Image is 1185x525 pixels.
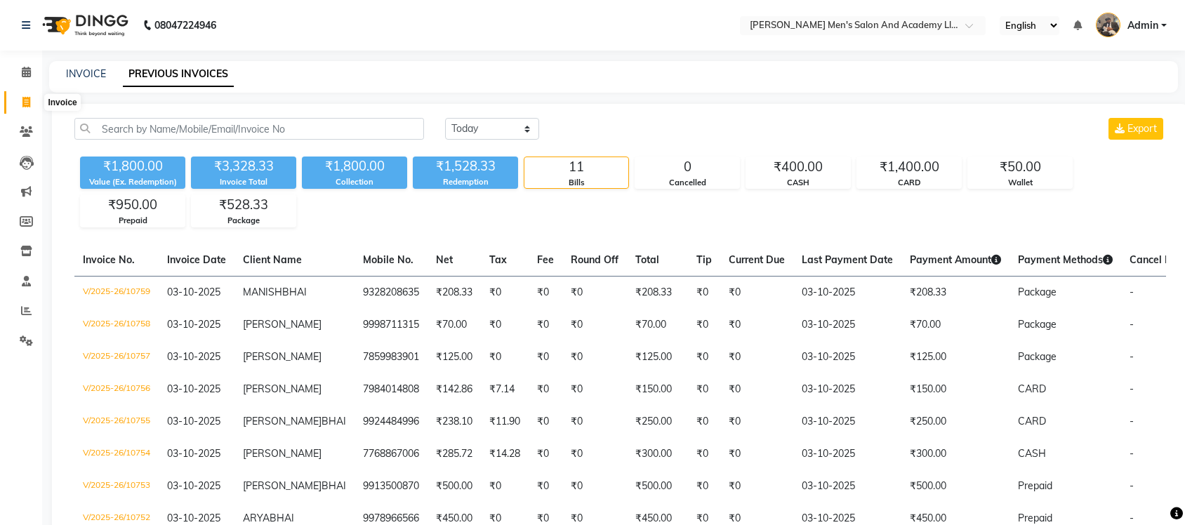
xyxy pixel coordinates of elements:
[243,415,322,427] span: [PERSON_NAME]
[529,470,562,503] td: ₹0
[901,470,1009,503] td: ₹500.00
[74,309,159,341] td: V/2025-26/10758
[793,276,901,309] td: 03-10-2025
[1130,350,1134,363] span: -
[1018,479,1052,492] span: Prepaid
[355,276,428,309] td: 9328208635
[74,470,159,503] td: V/2025-26/10753
[413,176,518,188] div: Redemption
[243,447,322,460] span: [PERSON_NAME]
[793,470,901,503] td: 03-10-2025
[191,157,296,176] div: ₹3,328.33
[302,176,407,188] div: Collection
[1018,286,1057,298] span: Package
[481,309,529,341] td: ₹0
[627,406,688,438] td: ₹250.00
[74,373,159,406] td: V/2025-26/10756
[1127,122,1157,135] span: Export
[191,176,296,188] div: Invoice Total
[481,373,529,406] td: ₹7.14
[696,253,712,266] span: Tip
[167,253,226,266] span: Invoice Date
[167,383,220,395] span: 03-10-2025
[355,438,428,470] td: 7768867006
[688,276,720,309] td: ₹0
[1018,447,1046,460] span: CASH
[154,6,216,45] b: 08047224946
[243,350,322,363] span: [PERSON_NAME]
[1130,479,1134,492] span: -
[243,383,322,395] span: [PERSON_NAME]
[627,276,688,309] td: ₹208.33
[80,176,185,188] div: Value (Ex. Redemption)
[562,438,627,470] td: ₹0
[74,406,159,438] td: V/2025-26/10755
[688,309,720,341] td: ₹0
[167,512,220,524] span: 03-10-2025
[720,276,793,309] td: ₹0
[793,406,901,438] td: 03-10-2025
[270,512,294,524] span: BHAI
[66,67,106,80] a: INVOICE
[243,512,270,524] span: ARYA
[363,253,413,266] span: Mobile No.
[1130,512,1134,524] span: -
[1018,415,1046,427] span: CARD
[793,373,901,406] td: 03-10-2025
[1108,118,1163,140] button: Export
[481,276,529,309] td: ₹0
[793,309,901,341] td: 03-10-2025
[192,195,296,215] div: ₹528.33
[302,157,407,176] div: ₹1,800.00
[167,318,220,331] span: 03-10-2025
[481,341,529,373] td: ₹0
[80,157,185,176] div: ₹1,800.00
[627,309,688,341] td: ₹70.00
[74,118,424,140] input: Search by Name/Mobile/Email/Invoice No
[428,309,481,341] td: ₹70.00
[688,373,720,406] td: ₹0
[1130,447,1134,460] span: -
[802,253,893,266] span: Last Payment Date
[529,309,562,341] td: ₹0
[901,406,1009,438] td: ₹250.00
[428,438,481,470] td: ₹285.72
[428,406,481,438] td: ₹238.10
[74,276,159,309] td: V/2025-26/10759
[428,341,481,373] td: ₹125.00
[529,406,562,438] td: ₹0
[481,470,529,503] td: ₹0
[627,373,688,406] td: ₹150.00
[720,373,793,406] td: ₹0
[167,350,220,363] span: 03-10-2025
[83,253,135,266] span: Invoice No.
[355,470,428,503] td: 9913500870
[627,341,688,373] td: ₹125.00
[562,309,627,341] td: ₹0
[1018,253,1113,266] span: Payment Methods
[720,309,793,341] td: ₹0
[243,286,282,298] span: MANISH
[1130,318,1134,331] span: -
[243,253,302,266] span: Client Name
[243,318,322,331] span: [PERSON_NAME]
[74,341,159,373] td: V/2025-26/10757
[44,94,80,111] div: Invoice
[355,406,428,438] td: 9924484996
[901,276,1009,309] td: ₹208.33
[635,177,739,189] div: Cancelled
[562,406,627,438] td: ₹0
[627,438,688,470] td: ₹300.00
[857,157,961,177] div: ₹1,400.00
[529,438,562,470] td: ₹0
[1130,383,1134,395] span: -
[910,253,1001,266] span: Payment Amount
[635,253,659,266] span: Total
[968,177,1072,189] div: Wallet
[529,276,562,309] td: ₹0
[1130,286,1134,298] span: -
[627,470,688,503] td: ₹500.00
[167,447,220,460] span: 03-10-2025
[167,415,220,427] span: 03-10-2025
[968,157,1072,177] div: ₹50.00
